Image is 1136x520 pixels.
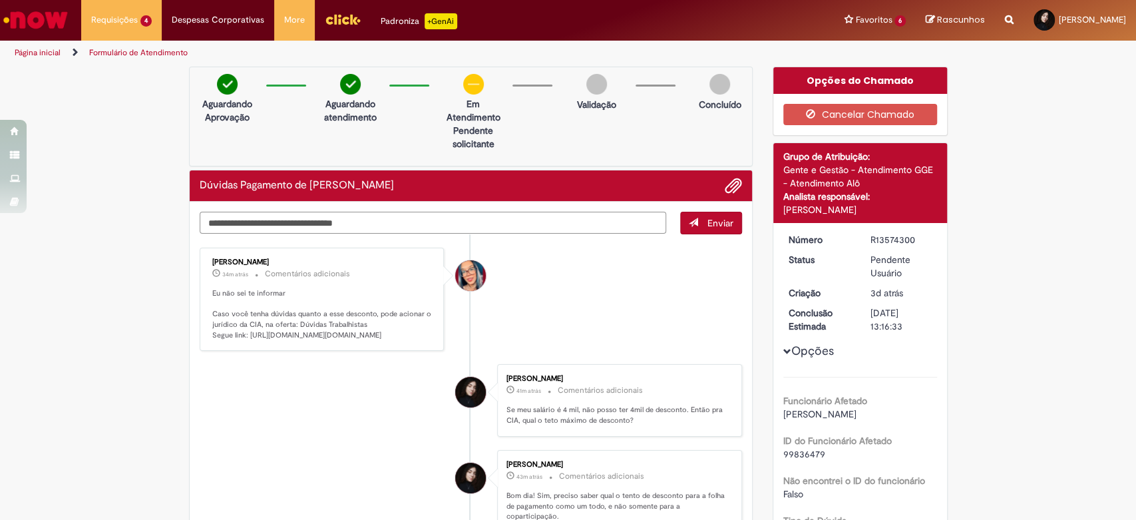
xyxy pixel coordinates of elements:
time: 28/09/2025 20:59:05 [870,287,903,299]
p: Em Atendimento [441,97,506,124]
p: Validação [577,98,616,111]
p: Eu não sei te informar Caso você tenha dúvidas quanto a esse desconto, pode acionar o jurídico da... [212,288,434,341]
span: 41m atrás [516,387,541,395]
div: Gente e Gestão - Atendimento GGE - Atendimento Alô [783,163,937,190]
div: [PERSON_NAME] [506,461,728,469]
dt: Conclusão Estimada [779,306,860,333]
time: 01/10/2025 08:26:58 [516,387,541,395]
small: Comentários adicionais [265,268,350,280]
span: More [284,13,305,27]
span: Falso [783,488,803,500]
span: Enviar [707,217,733,229]
img: ServiceNow [1,7,70,33]
dt: Criação [779,286,860,300]
img: circle-minus.png [463,74,484,95]
textarea: Digite sua mensagem aqui... [200,212,667,234]
span: Favoritos [855,13,892,27]
button: Adicionar anexos [725,177,742,194]
img: click_logo_yellow_360x200.png [325,9,361,29]
img: check-circle-green.png [340,74,361,95]
img: img-circle-grey.png [586,74,607,95]
div: [PERSON_NAME] [783,203,937,216]
small: Comentários adicionais [559,471,644,482]
span: [PERSON_NAME] [1059,14,1126,25]
div: Padroniza [381,13,457,29]
div: Maira Priscila Da Silva Arnaldo [455,260,486,291]
time: 01/10/2025 08:33:26 [222,270,248,278]
span: Despesas Corporativas [172,13,264,27]
div: Analista responsável: [783,190,937,203]
div: Pamela Fernanda da Silva Ribeiro [455,463,486,493]
img: check-circle-green.png [217,74,238,95]
span: 6 [894,15,906,27]
span: 34m atrás [222,270,248,278]
span: 4 [140,15,152,27]
p: Se meu salário é 4 mil, não posso ter 4mil de desconto. Então pra CIA, qual o teto máximo de desc... [506,405,728,425]
div: Grupo de Atribuição: [783,150,937,163]
p: Pendente solicitante [441,124,506,150]
p: Aguardando Aprovação [195,97,260,124]
dt: Número [779,233,860,246]
time: 01/10/2025 08:25:15 [516,473,542,481]
span: Rascunhos [937,13,985,26]
span: 99836479 [783,448,825,460]
div: Pendente Usuário [870,253,932,280]
div: Pamela Fernanda da Silva Ribeiro [455,377,486,407]
p: Aguardando atendimento [318,97,383,124]
button: Cancelar Chamado [783,104,937,125]
div: [PERSON_NAME] [212,258,434,266]
div: Opções do Chamado [773,67,947,94]
small: Comentários adicionais [558,385,643,396]
h2: Dúvidas Pagamento de Salário Histórico de tíquete [200,180,394,192]
div: 28/09/2025 20:59:05 [870,286,932,300]
span: [PERSON_NAME] [783,408,856,420]
span: 3d atrás [870,287,903,299]
div: R13574300 [870,233,932,246]
span: Requisições [91,13,138,27]
button: Enviar [680,212,742,234]
b: Não encontrei o ID do funcionário [783,475,925,487]
ul: Trilhas de página [10,41,747,65]
b: Funcionário Afetado [783,395,867,407]
div: [DATE] 13:16:33 [870,306,932,333]
b: ID do Funcionário Afetado [783,435,892,447]
p: +GenAi [425,13,457,29]
div: [PERSON_NAME] [506,375,728,383]
a: Página inicial [15,47,61,58]
dt: Status [779,253,860,266]
img: img-circle-grey.png [709,74,730,95]
p: Concluído [698,98,741,111]
a: Formulário de Atendimento [89,47,188,58]
a: Rascunhos [926,14,985,27]
span: 43m atrás [516,473,542,481]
